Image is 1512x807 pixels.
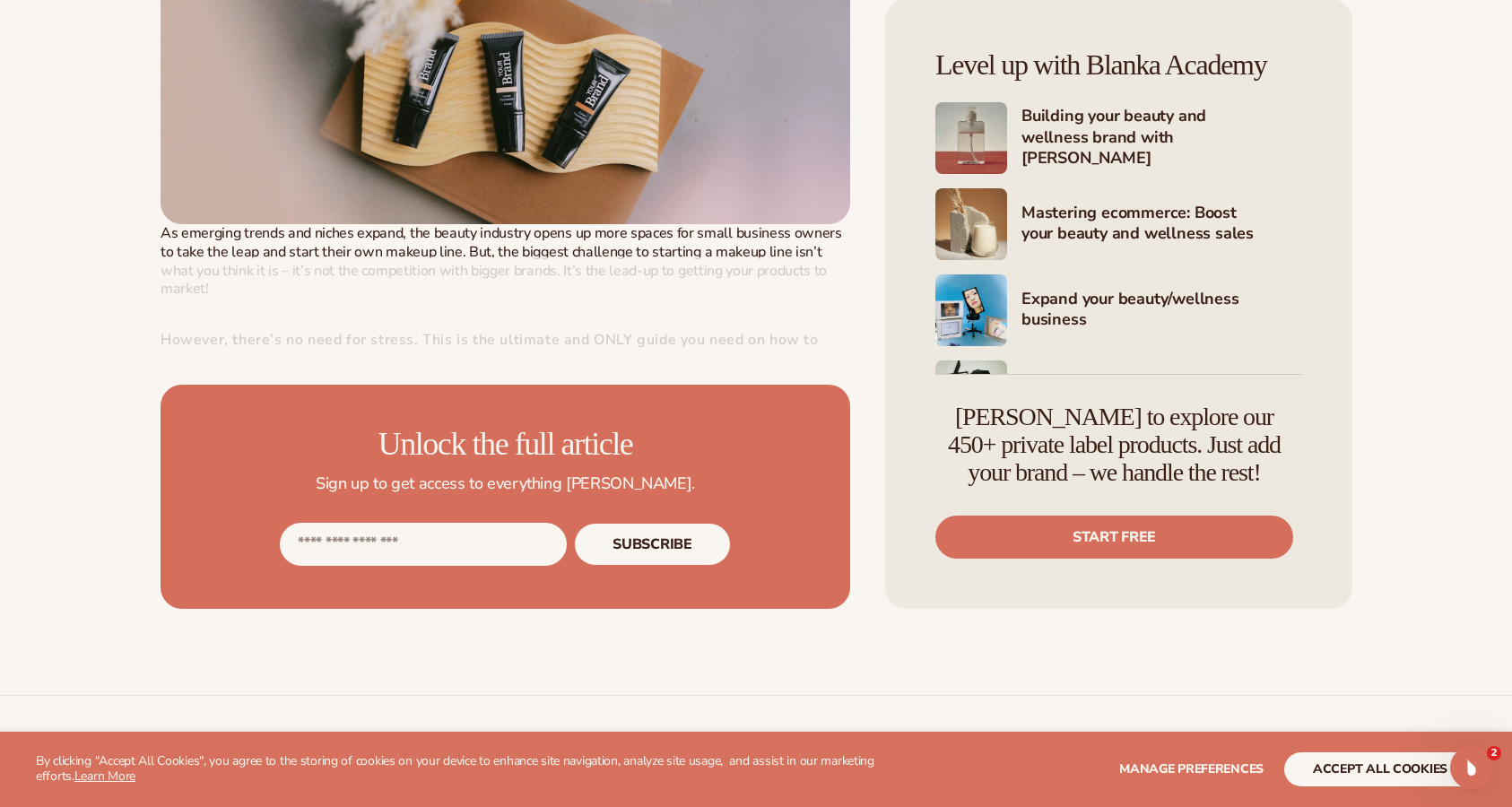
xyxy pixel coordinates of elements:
[1450,746,1493,789] iframe: Intercom live chat
[189,474,821,494] p: Sign up to get access to everything [PERSON_NAME].
[74,768,135,785] a: Learn More
[189,428,821,460] h3: Unlock the full article
[280,523,567,566] input: Email address
[1021,289,1302,333] h4: Expand your beauty/wellness business
[574,523,730,566] button: Subscribe
[36,754,884,785] p: By clicking "Accept All Cookies", you agree to the storing of cookies on your device to enhance s...
[1284,752,1476,786] button: accept all cookies
[935,49,1302,81] h4: Level up with Blanka Academy
[935,188,1302,260] a: Shopify Image 6 Mastering ecommerce: Boost your beauty and wellness sales
[935,188,1007,260] img: Shopify Image 6
[1021,106,1302,170] h4: Building your beauty and wellness brand with [PERSON_NAME]
[161,223,842,299] span: As emerging trends and niches expand, the beauty industry opens up more spaces for small business...
[935,102,1302,174] a: Shopify Image 5 Building your beauty and wellness brand with [PERSON_NAME]
[935,360,1007,432] img: Shopify Image 8
[935,360,1302,432] a: Shopify Image 8 Marketing your beauty and wellness brand 101
[1021,203,1302,247] h4: Mastering ecommerce: Boost your beauty and wellness sales
[935,516,1293,559] a: Start free
[1119,760,1264,777] span: Manage preferences
[935,102,1007,174] img: Shopify Image 5
[935,274,1007,346] img: Shopify Image 7
[1119,752,1264,786] button: Manage preferences
[935,274,1302,346] a: Shopify Image 7 Expand your beauty/wellness business
[935,403,1293,486] h4: [PERSON_NAME] to explore our 450+ private label products. Just add your brand – we handle the rest!
[1487,746,1501,760] span: 2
